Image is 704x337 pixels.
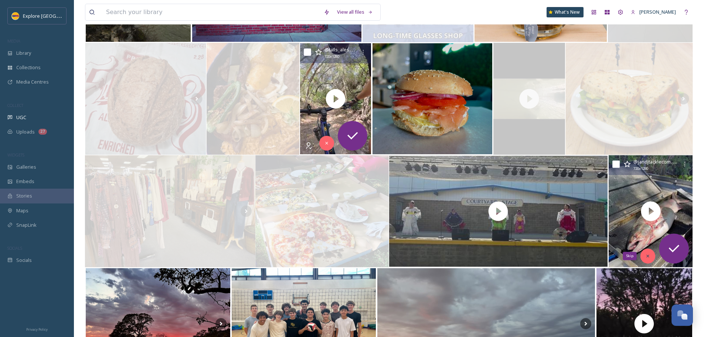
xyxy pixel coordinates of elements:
span: Maps [16,207,28,214]
img: Butte%20County%20logo.png [12,12,19,20]
img: Tired of paying for parking when you go out to grab a bite? We do too! La Fiesta has a HUGE free ... [206,43,299,155]
img: thumbnail [493,43,565,155]
span: @ tails_ales_trails [324,46,362,53]
span: WIDGETS [7,152,24,158]
img: thumbnail [608,155,693,267]
span: MEDIA [7,38,20,44]
span: Socials [16,257,32,264]
img: 🚨 Warning: once you go lox, you never go back. 🐟🔥 Come taste what New Yorkers brag about & try ou... [373,43,492,154]
span: [PERSON_NAME] [639,9,676,15]
img: thumbnail [389,156,607,267]
span: Collections [16,64,41,71]
span: Stories [16,192,32,199]
a: View all files [333,5,377,19]
a: What's New [547,7,584,17]
div: 27 [38,129,47,135]
span: SOCIALS [7,245,22,251]
span: @ jandjtacklecompany [633,158,681,165]
img: Which is your favorite? #thisorthat #calveggie #calchicken #foodiesofchico #downtownchico #meetme... [565,43,693,155]
span: Galleries [16,164,36,171]
span: 720 x 1280 [633,166,648,172]
img: thumbnail [300,43,371,154]
span: Uploads [16,128,35,135]
div: Skip [623,252,636,260]
img: A 50/50 mix using my Yecora Rojo, which is a hard red wheat and a bread flour, along with some cr... [85,43,206,155]
span: 720 x 1280 [324,54,339,59]
span: Privacy Policy [26,327,48,332]
img: Perks of being near campus and Bidwell Park? Pizza picnics! 🧺☀️🍕 #CelestinosNYPizza #ChicoCA #Chi... [255,155,388,267]
span: Explore [GEOGRAPHIC_DATA] [23,12,88,19]
input: Search your library [102,4,320,20]
button: Open Chat [671,304,693,326]
span: COLLECT [7,102,23,108]
img: Be sure to see us between 10am & 4pm this week before we are closed Saturday, August 30th so our ... [85,155,255,267]
span: Media Centres [16,78,49,85]
a: [PERSON_NAME] [627,5,680,19]
span: SnapLink [16,222,37,229]
a: Privacy Policy [26,324,48,333]
span: UGC [16,114,26,121]
span: Embeds [16,178,34,185]
span: Library [16,50,31,57]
